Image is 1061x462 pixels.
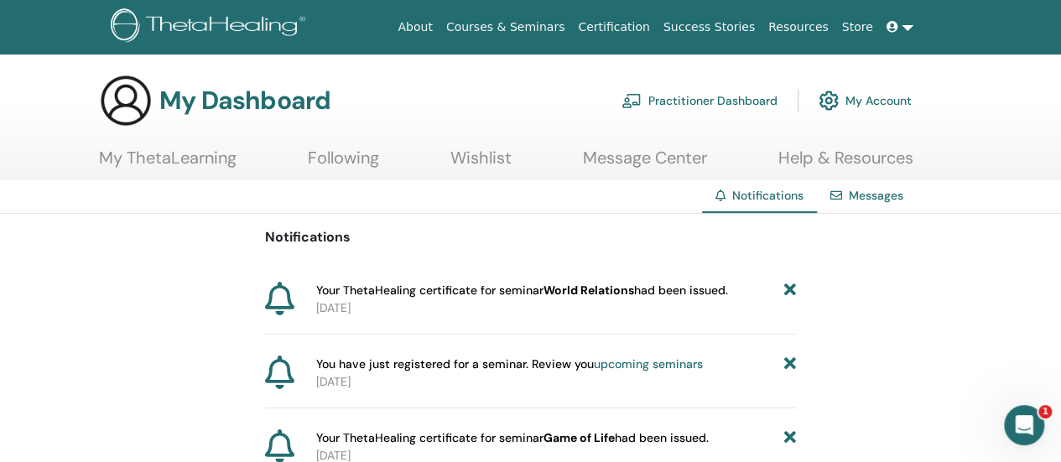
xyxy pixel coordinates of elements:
[544,430,615,445] b: Game of Life
[835,12,880,43] a: Store
[450,148,512,180] a: Wishlist
[391,12,439,43] a: About
[583,148,707,180] a: Message Center
[571,12,656,43] a: Certification
[1004,405,1044,445] iframe: Intercom live chat
[622,93,642,108] img: chalkboard-teacher.svg
[622,82,778,119] a: Practitioner Dashboard
[316,373,796,391] p: [DATE]
[265,227,796,247] p: Notifications
[308,148,379,180] a: Following
[594,356,703,371] a: upcoming seminars
[544,283,634,298] b: World Relations
[316,299,796,317] p: [DATE]
[732,188,804,203] span: Notifications
[439,12,572,43] a: Courses & Seminars
[819,82,912,119] a: My Account
[99,148,237,180] a: My ThetaLearning
[159,86,330,116] h3: My Dashboard
[99,74,153,127] img: generic-user-icon.jpg
[111,8,311,46] img: logo.png
[1038,405,1052,418] span: 1
[819,86,839,115] img: cog.svg
[849,188,903,203] a: Messages
[316,429,709,447] span: Your ThetaHealing certificate for seminar had been issued.
[762,12,835,43] a: Resources
[657,12,762,43] a: Success Stories
[316,356,703,373] span: You have just registered for a seminar. Review you
[316,282,728,299] span: Your ThetaHealing certificate for seminar had been issued.
[778,148,913,180] a: Help & Resources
